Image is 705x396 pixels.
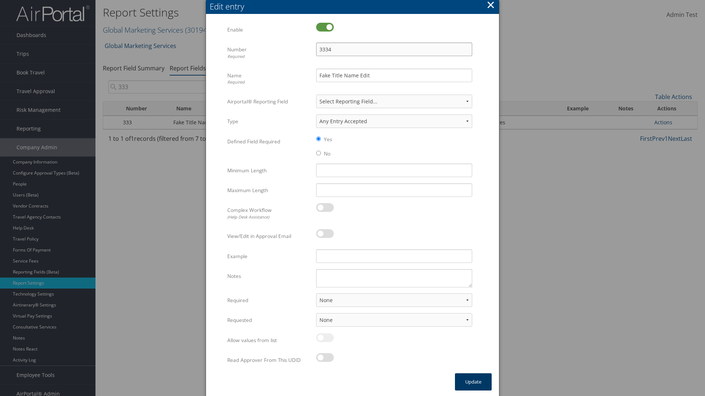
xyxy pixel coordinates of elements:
label: Allow values from list [227,333,311,347]
label: Airportal® Reporting Field [227,95,311,109]
label: Name [227,69,311,89]
label: Notes [227,269,311,283]
label: Minimum Length [227,164,311,177]
label: Complex Workflow [227,203,311,223]
label: Read Approver From This UDID [227,353,311,367]
label: No [324,150,330,157]
button: Update [455,373,492,390]
label: Number [227,43,311,63]
div: Required [227,54,311,60]
label: Enable [227,23,311,37]
label: Example [227,249,311,263]
label: Defined Field Required [227,135,311,148]
label: Required [227,293,311,307]
label: View/Edit in Approval Email [227,229,311,243]
label: Maximum Length [227,183,311,197]
div: Required [227,79,311,85]
label: Requested [227,313,311,327]
div: Edit entry [210,1,499,12]
div: (Help Desk Assistance) [227,214,311,220]
label: Yes [324,136,332,143]
label: Type [227,114,311,128]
